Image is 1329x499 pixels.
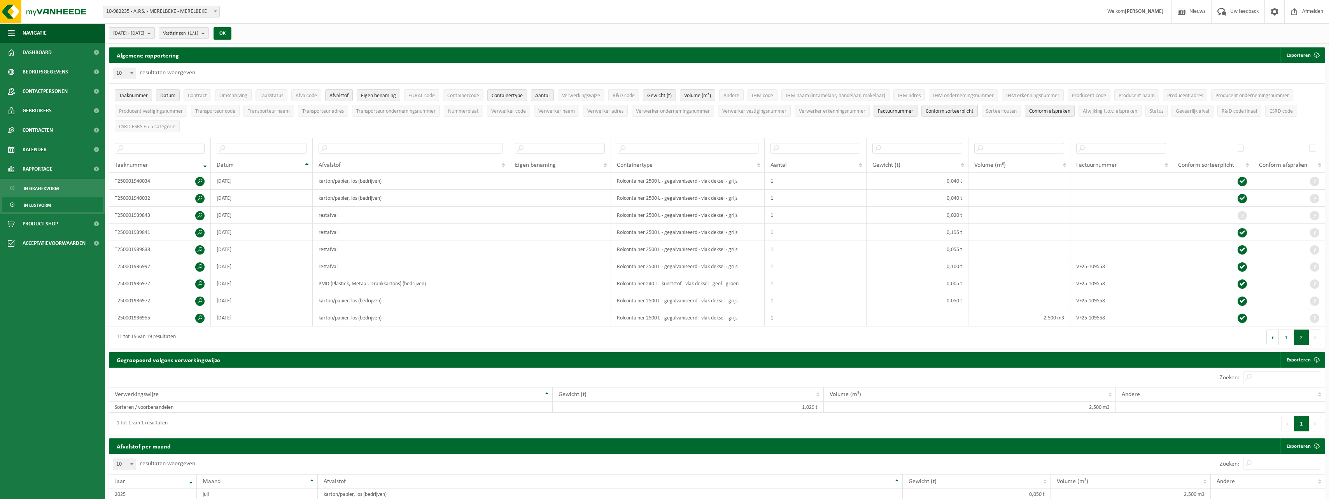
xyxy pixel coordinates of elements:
span: Nummerplaat [448,108,479,114]
span: Verwerkingswijze [115,391,159,398]
button: [DATE] - [DATE] [109,27,155,39]
span: R&D code [613,93,635,99]
button: Producent codeProducent code: Activate to sort [1068,89,1110,101]
span: EURAL code [408,93,435,99]
button: Volume (m³)Volume (m³): Activate to sort [680,89,715,101]
button: ContractContract: Activate to sort [184,89,211,101]
span: Gevaarlijk afval [1176,108,1209,114]
button: Transporteur ondernemingsnummerTransporteur ondernemingsnummer : Activate to sort [352,105,440,117]
td: T250001940034 [109,173,211,190]
span: Datum [217,162,234,168]
td: T250001939841 [109,224,211,241]
button: R&D code finaalR&amp;D code finaal: Activate to sort [1217,105,1261,117]
span: Producent naam [1119,93,1155,99]
label: Zoeken: [1220,461,1239,467]
strong: [PERSON_NAME] [1125,9,1164,14]
button: IHM adresIHM adres: Activate to sort [893,89,925,101]
span: Andere [1217,478,1235,485]
span: Factuurnummer [1076,162,1117,168]
span: Volume (m³) [1057,478,1088,485]
button: Producent naamProducent naam: Activate to sort [1114,89,1159,101]
td: 1 [765,207,867,224]
span: Verwerker erkenningsnummer [799,108,865,114]
button: CSRD ESRS E5-5 categorieCSRD ESRS E5-5 categorie: Activate to sort [115,120,180,132]
td: [DATE] [211,241,313,258]
span: IHM erkenningsnummer [1006,93,1059,99]
div: 1 tot 1 van 1 resultaten [113,417,168,431]
button: Exporteren [1280,47,1324,63]
button: Producent ondernemingsnummerProducent ondernemingsnummer: Activate to sort [1211,89,1293,101]
button: Conform sorteerplicht : Activate to sort [921,105,978,117]
span: 10-982235 - A.P.S. - MERELBEKE - MERELBEKE [103,6,220,17]
td: T250001939838 [109,241,211,258]
td: 0,040 t [867,190,968,207]
span: Aantal [535,93,550,99]
button: ContainertypeContainertype: Activate to sort [487,89,527,101]
td: 1 [765,275,867,292]
span: Afvalstof [324,478,346,485]
button: StatusStatus: Activate to sort [1145,105,1168,117]
td: [DATE] [211,292,313,309]
button: IHM ondernemingsnummerIHM ondernemingsnummer: Activate to sort [929,89,998,101]
button: Verwerker naamVerwerker naam: Activate to sort [534,105,579,117]
span: Volume (m³) [974,162,1006,168]
button: TaakstatusTaakstatus: Activate to sort [256,89,287,101]
button: 2 [1294,330,1309,345]
button: Next [1309,416,1321,431]
td: 1 [765,224,867,241]
span: Afvalstof [319,162,341,168]
span: Verwerker vestigingsnummer [722,108,786,114]
td: [DATE] [211,258,313,275]
button: Gewicht (t)Gewicht (t): Activate to sort [643,89,676,101]
span: Andere [1122,391,1140,398]
span: Conform sorteerplicht [1178,162,1234,168]
button: DatumDatum: Activate to sort [156,89,180,101]
span: Contract [188,93,207,99]
td: karton/papier, los (bedrijven) [313,309,509,326]
button: Gevaarlijk afval : Activate to sort [1171,105,1213,117]
button: Verwerker adresVerwerker adres: Activate to sort [583,105,628,117]
td: Rolcontainer 2500 L - gegalvaniseerd - vlak deksel - grijs [611,292,765,309]
td: 1 [765,190,867,207]
span: Contactpersonen [23,82,68,101]
span: Gewicht (t) [647,93,672,99]
button: Next [1309,330,1321,345]
button: NummerplaatNummerplaat: Activate to sort [444,105,483,117]
span: Status [1150,108,1163,114]
span: Aantal [770,162,787,168]
label: resultaten weergeven [140,461,195,467]
span: Producent vestigingsnummer [119,108,183,114]
td: restafval [313,258,509,275]
span: Contracten [23,120,53,140]
td: Rolcontainer 2500 L - gegalvaniseerd - vlak deksel - grijs [611,173,765,190]
td: T250001936977 [109,275,211,292]
span: Volume (m³) [684,93,711,99]
span: Maand [203,478,221,485]
a: In lijstvorm [2,197,103,212]
button: Previous [1266,330,1279,345]
button: CSRD codeCSRD code: Activate to sort [1265,105,1297,117]
td: T250001936997 [109,258,211,275]
td: 0,020 t [867,207,968,224]
span: Verwerker naam [538,108,575,114]
span: Andere [723,93,739,99]
span: Containertype [617,162,653,168]
button: Producent adresProducent adres: Activate to sort [1163,89,1207,101]
button: AndereAndere: Activate to sort [719,89,744,101]
td: [DATE] [211,190,313,207]
button: AfvalstofAfvalstof: Activate to sort [325,89,353,101]
td: T250001939843 [109,207,211,224]
button: IHM erkenningsnummerIHM erkenningsnummer: Activate to sort [1002,89,1064,101]
span: Producent code [1072,93,1106,99]
td: 1 [765,309,867,326]
td: karton/papier, los (bedrijven) [313,173,509,190]
td: Rolcontainer 2500 L - gegalvaniseerd - vlak deksel - grijs [611,309,765,326]
span: In lijstvorm [24,198,51,213]
h2: Algemene rapportering [109,47,187,63]
button: VerwerkingswijzeVerwerkingswijze: Activate to sort [558,89,604,101]
button: Conform afspraken : Activate to sort [1025,105,1075,117]
span: Producent adres [1167,93,1203,99]
button: Vestigingen(1/1) [159,27,209,39]
span: Factuurnummer [878,108,913,114]
button: R&D codeR&amp;D code: Activate to sort [608,89,639,101]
